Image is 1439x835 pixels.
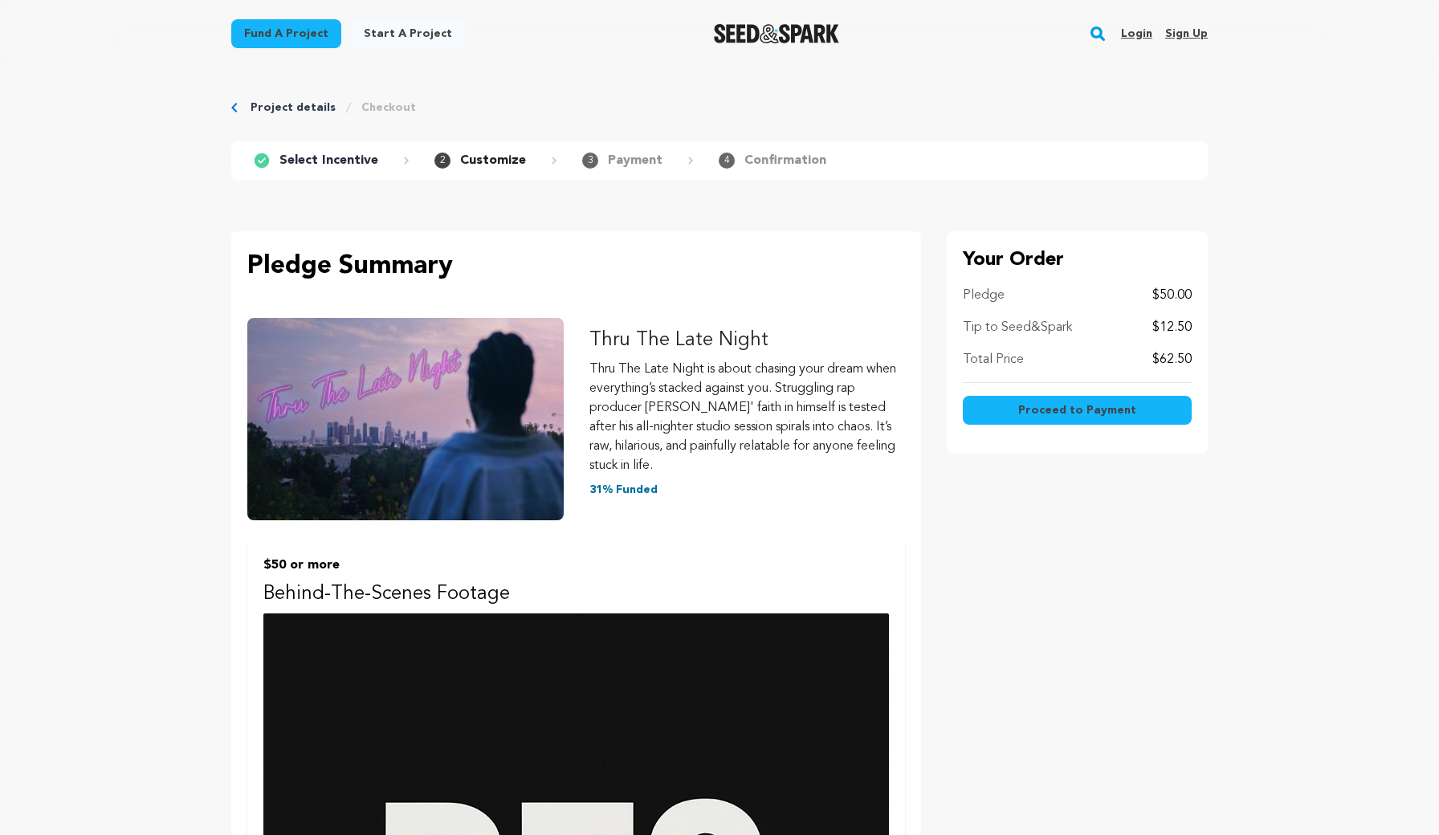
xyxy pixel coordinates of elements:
span: 4 [719,153,735,169]
p: Total Price [963,350,1024,369]
p: Your Order [963,247,1192,273]
p: $12.50 [1152,318,1192,337]
a: Checkout [361,100,416,116]
a: Login [1121,21,1152,47]
button: Proceed to Payment [963,396,1192,425]
p: $50 or more [263,556,889,575]
p: Behind-The-Scenes Footage [263,581,889,607]
p: Pledge [963,286,1005,305]
p: Payment [608,151,662,170]
a: Fund a project [231,19,341,48]
p: Pledge Summary [247,247,905,286]
a: Start a project [351,19,465,48]
span: 3 [582,153,598,169]
img: Thru The Late Night image [247,318,564,520]
a: Project details [251,100,336,116]
span: Proceed to Payment [1018,402,1136,418]
a: Seed&Spark Homepage [714,24,840,43]
div: Breadcrumb [231,100,1208,116]
p: Tip to Seed&Spark [963,318,1072,337]
p: Thru The Late Night is about chasing your dream when everything’s stacked against you. Struggling... [589,360,906,475]
p: $62.50 [1152,350,1192,369]
p: Confirmation [744,151,826,170]
img: Seed&Spark Logo Dark Mode [714,24,840,43]
p: Customize [460,151,526,170]
p: 31% Funded [589,482,906,498]
p: $50.00 [1152,286,1192,305]
span: 2 [434,153,450,169]
p: Select Incentive [279,151,378,170]
a: Sign up [1165,21,1208,47]
p: Thru The Late Night [589,328,906,353]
